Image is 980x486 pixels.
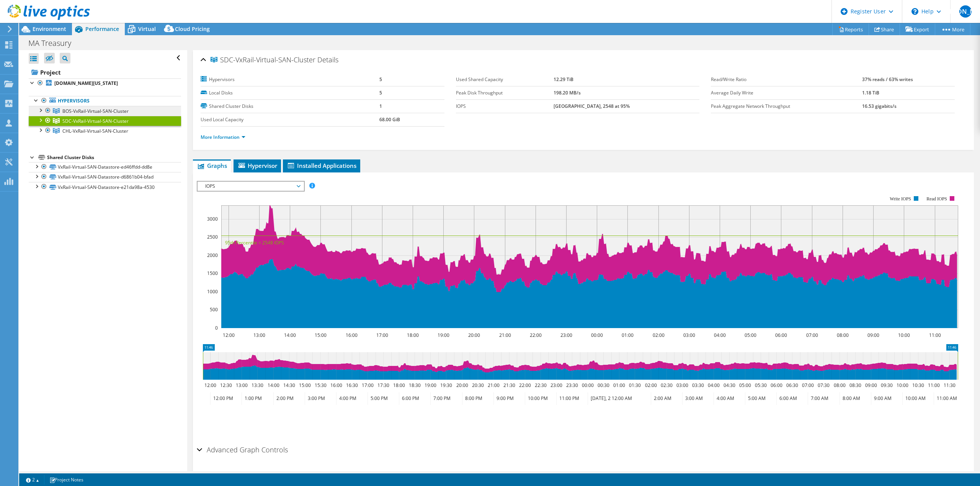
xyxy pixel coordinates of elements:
text: 1500 [207,270,218,276]
text: 06:00 [775,332,787,338]
text: 20:30 [472,382,484,388]
text: 12:00 [204,382,216,388]
span: SDC-VxRail-Virtual-SAN-Cluster [62,118,129,124]
b: 37% reads / 63% writes [862,76,913,83]
text: 95th Percentile = 2548 IOPS [225,239,284,246]
text: 05:00 [739,382,751,388]
text: 14:00 [284,332,296,338]
a: More [935,23,970,35]
a: 2 [21,475,44,484]
span: CHL-VxRail-Virtual-SAN-Cluster [62,128,128,134]
span: BOS-VxRail-Virtual-SAN-Cluster [62,108,129,114]
svg: \n [911,8,918,15]
text: 11:00 [929,332,941,338]
text: 09:00 [865,382,877,388]
span: Installed Applications [287,162,356,169]
div: Shared Cluster Disks [47,153,181,162]
span: [PERSON_NAME] [959,5,972,18]
b: 5 [379,89,382,96]
a: Reports [832,23,869,35]
text: 11:00 [928,382,940,388]
text: 08:00 [837,332,849,338]
text: 04:30 [724,382,735,388]
b: 1 [379,103,382,109]
text: 2500 [207,234,218,240]
text: 00:00 [582,382,594,388]
text: 500 [210,306,218,313]
a: Export [900,23,935,35]
text: 1000 [207,288,218,295]
text: 07:00 [802,382,814,388]
b: 198.20 MB/s [554,89,581,96]
text: 23:00 [560,332,572,338]
a: Project [29,66,181,78]
label: Used Local Capacity [201,116,379,124]
text: 13:30 [252,382,263,388]
text: 01:00 [622,332,634,338]
text: 22:00 [519,382,531,388]
text: 18:30 [409,382,421,388]
text: 20:00 [468,332,480,338]
a: More Information [201,134,245,140]
text: 16:30 [346,382,358,388]
label: Shared Cluster Disks [201,102,379,110]
text: 03:30 [692,382,704,388]
text: 3000 [207,216,218,222]
b: 68.00 GiB [379,116,400,123]
text: 01:00 [613,382,625,388]
text: 03:00 [676,382,688,388]
text: 04:00 [714,332,726,338]
text: 12:00 [223,332,235,338]
text: 16:00 [330,382,342,388]
text: 07:00 [806,332,818,338]
text: 21:30 [503,382,515,388]
text: 02:30 [661,382,673,388]
h1: MA Treasury [25,39,83,47]
text: 00:00 [591,332,603,338]
label: Hypervisors [201,76,379,83]
text: 04:00 [708,382,720,388]
span: Hypervisor [237,162,277,169]
text: 14:00 [268,382,279,388]
text: 23:00 [550,382,562,388]
b: 16.53 gigabits/s [862,103,897,109]
a: SDC-VxRail-Virtual-SAN-Cluster [29,116,181,126]
text: 15:00 [299,382,311,388]
text: 22:00 [530,332,542,338]
text: Write IOPS [890,196,911,202]
span: Details [317,55,338,64]
text: 02:00 [653,332,665,338]
text: Read IOPS [927,196,947,202]
text: 19:30 [440,382,452,388]
label: Peak Disk Throughput [456,89,554,97]
b: 5 [379,76,382,83]
text: 18:00 [393,382,405,388]
label: Peak Aggregate Network Throughput [711,102,862,110]
span: Graphs [197,162,227,169]
text: 02:00 [645,382,657,388]
span: Environment [33,25,66,33]
a: VxRail-Virtual-SAN-Datastore-e21da98a-4530 [29,182,181,192]
b: 1.18 TiB [862,89,879,96]
text: 09:00 [867,332,879,338]
text: 0 [215,325,218,331]
text: 13:00 [236,382,248,388]
label: Used Shared Capacity [456,76,554,83]
text: 20:00 [456,382,468,388]
b: [GEOGRAPHIC_DATA], 2548 at 95% [554,103,630,109]
text: 17:30 [377,382,389,388]
label: Average Daily Write [711,89,862,97]
text: 06:00 [771,382,782,388]
text: 13:00 [253,332,265,338]
span: Virtual [138,25,156,33]
text: 18:00 [407,332,419,338]
text: 17:00 [376,332,388,338]
text: 22:30 [535,382,547,388]
text: 21:00 [488,382,500,388]
a: Share [869,23,900,35]
text: 12:30 [220,382,232,388]
text: 06:30 [786,382,798,388]
text: 10:00 [898,332,910,338]
text: 05:00 [745,332,756,338]
text: 03:00 [683,332,695,338]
